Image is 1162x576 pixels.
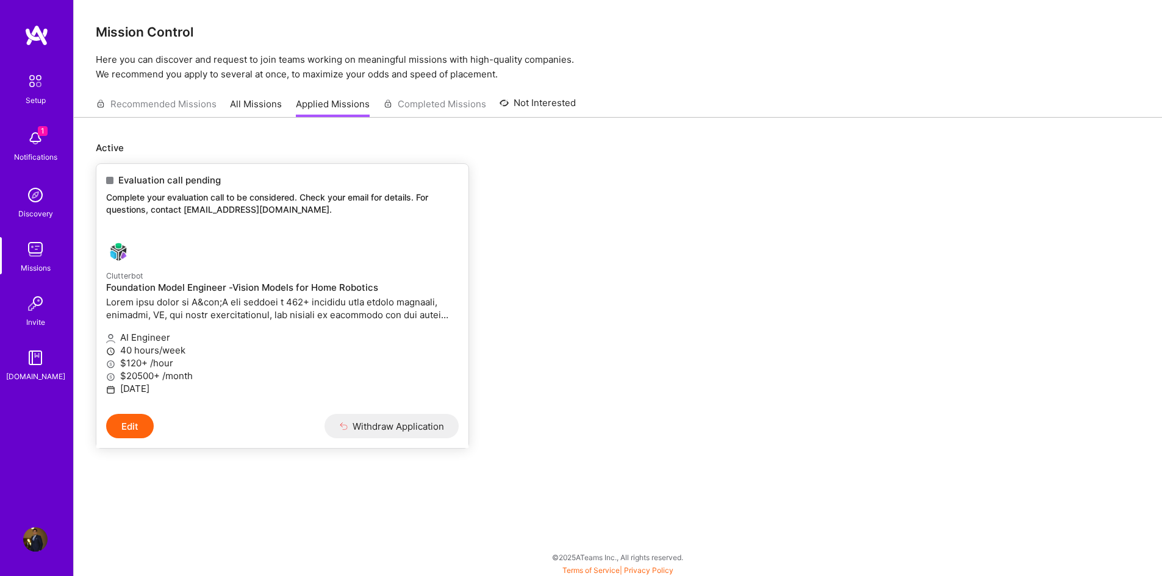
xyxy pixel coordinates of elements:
[106,357,459,369] p: $120+ /hour
[106,344,459,357] p: 40 hours/week
[106,369,459,382] p: $20500+ /month
[106,331,459,344] p: AI Engineer
[26,94,46,107] div: Setup
[500,96,576,118] a: Not Interested
[23,527,48,552] img: User Avatar
[106,360,115,369] i: icon MoneyGray
[296,98,370,118] a: Applied Missions
[26,316,45,329] div: Invite
[21,261,51,274] div: Missions
[106,414,154,438] button: Edit
[106,271,143,280] small: Clutterbot
[106,334,115,343] i: icon Applicant
[118,174,221,187] span: Evaluation call pending
[230,98,282,118] a: All Missions
[325,414,459,438] button: Withdraw Application
[73,542,1162,572] div: © 2025 ATeams Inc., All rights reserved.
[20,527,51,552] a: User Avatar
[96,141,1140,154] p: Active
[14,151,57,163] div: Notifications
[96,230,468,414] a: Clutterbot company logoClutterbotFoundation Model Engineer -Vision Models for Home RoboticsLorem ...
[106,282,459,293] h4: Foundation Model Engineer -Vision Models for Home Robotics
[106,296,459,321] p: Lorem ipsu dolor si A&con;A eli seddoei t 462+ incididu utla etdolo magnaali, enimadmi, VE, qui n...
[96,24,1140,40] h3: Mission Control
[6,370,65,383] div: [DOMAIN_NAME]
[23,237,48,261] img: teamwork
[38,126,48,136] span: 1
[106,382,459,395] p: [DATE]
[18,207,53,220] div: Discovery
[23,183,48,207] img: discovery
[624,566,673,575] a: Privacy Policy
[106,347,115,356] i: icon Clock
[96,52,1140,82] p: Here you can discover and request to join teams working on meaningful missions with high-quality ...
[106,191,459,215] p: Complete your evaluation call to be considered. Check your email for details. For questions, cont...
[106,240,131,264] img: Clutterbot company logo
[106,385,115,394] i: icon Calendar
[562,566,620,575] a: Terms of Service
[23,126,48,151] img: bell
[23,68,48,94] img: setup
[24,24,49,46] img: logo
[23,291,48,316] img: Invite
[23,346,48,370] img: guide book
[106,372,115,382] i: icon MoneyGray
[562,566,673,575] span: |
